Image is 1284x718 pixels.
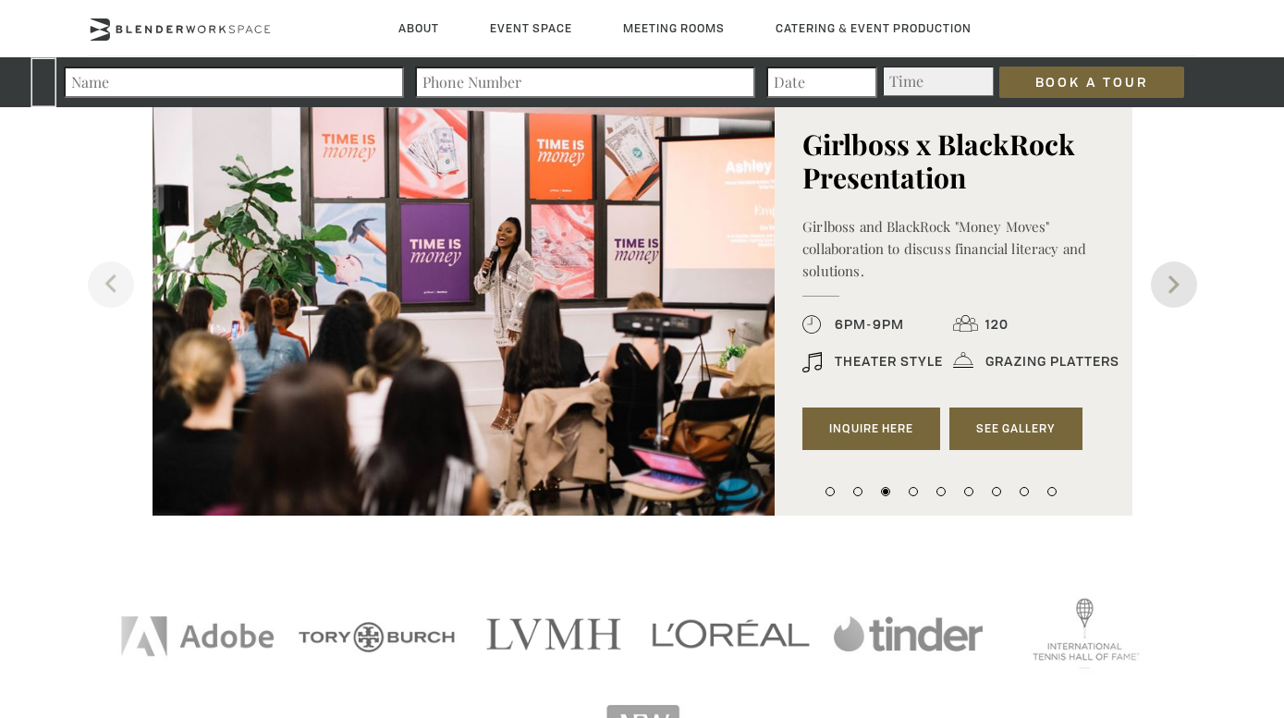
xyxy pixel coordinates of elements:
span: 6PM-9PM [825,317,904,332]
button: 2 of 9 [853,487,862,496]
input: Book a Tour [999,67,1184,98]
span: 120 [976,317,1009,332]
button: 1 of 9 [825,487,835,496]
a: See Gallery [949,408,1082,450]
input: Name [64,67,404,98]
p: Girlboss and BlackRock "Money Moves" collaboration to discuss financial literacy and solutions. [802,215,1104,282]
input: Phone Number [415,67,755,98]
button: Previous [88,262,134,308]
button: 4 of 9 [909,487,918,496]
input: Date [766,67,877,98]
h5: Girlboss x BlackRock Presentation [802,128,1104,194]
button: Next [1151,262,1197,308]
button: Inquire here [802,408,940,450]
span: THEATER STYLE [825,354,943,369]
iframe: Chat Widget [951,481,1284,718]
span: GRAZING PLATTERS [976,354,1119,369]
button: 3 of 9 [881,487,890,496]
button: 5 of 9 [936,487,946,496]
